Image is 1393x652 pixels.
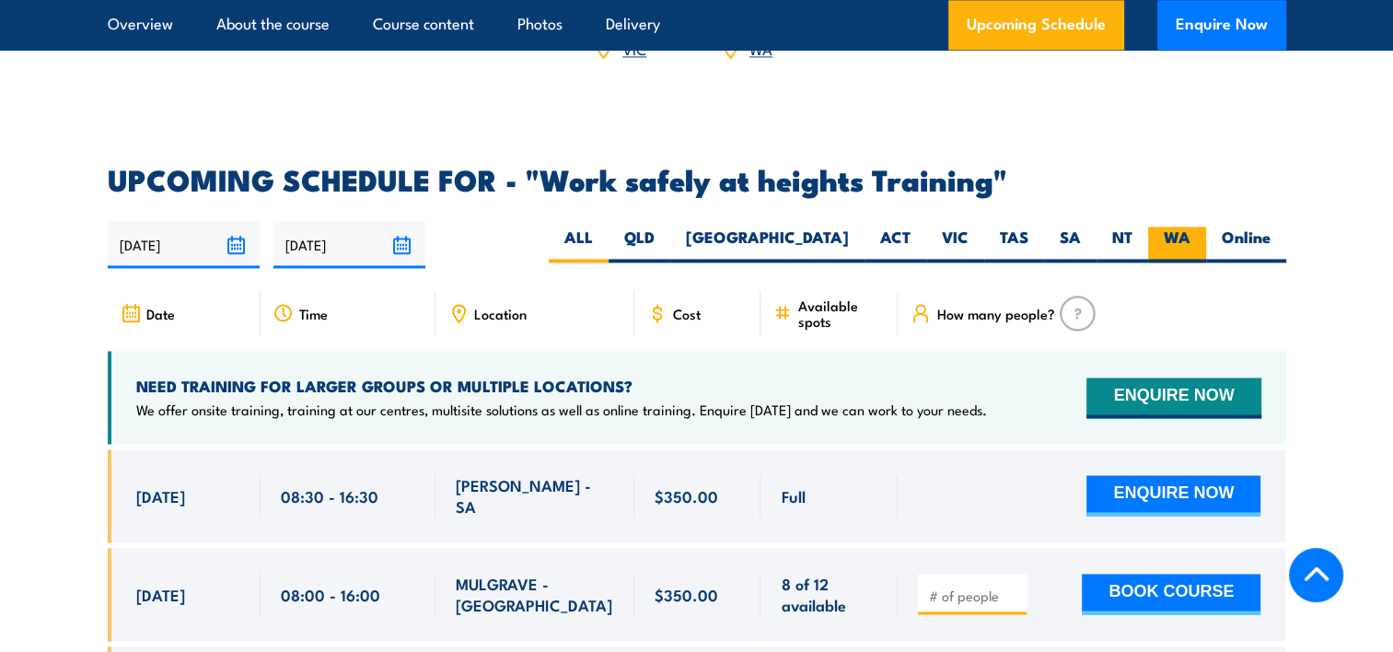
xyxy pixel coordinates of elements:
[609,227,670,262] label: QLD
[1082,574,1260,614] button: BOOK COURSE
[108,221,260,268] input: From date
[926,227,984,262] label: VIC
[108,166,1286,192] h2: UPCOMING SCHEDULE FOR - "Work safely at heights Training"
[1044,227,1097,262] label: SA
[781,573,877,616] span: 8 of 12 available
[273,221,425,268] input: To date
[781,485,805,506] span: Full
[1086,378,1260,418] button: ENQUIRE NOW
[299,306,328,321] span: Time
[146,306,175,321] span: Date
[136,584,185,605] span: [DATE]
[1148,227,1206,262] label: WA
[281,584,380,605] span: 08:00 - 16:00
[865,227,926,262] label: ACT
[281,485,378,506] span: 08:30 - 16:30
[928,587,1020,605] input: # of people
[1206,227,1286,262] label: Online
[456,474,614,518] span: [PERSON_NAME] - SA
[984,227,1044,262] label: TAS
[136,376,987,396] h4: NEED TRAINING FOR LARGER GROUPS OR MULTIPLE LOCATIONS?
[136,401,987,419] p: We offer onsite training, training at our centres, multisite solutions as well as online training...
[1097,227,1148,262] label: NT
[456,573,614,616] span: MULGRAVE - [GEOGRAPHIC_DATA]
[936,306,1054,321] span: How many people?
[673,306,701,321] span: Cost
[136,485,185,506] span: [DATE]
[549,227,609,262] label: ALL
[655,485,718,506] span: $350.00
[1086,475,1260,516] button: ENQUIRE NOW
[797,297,885,329] span: Available spots
[655,584,718,605] span: $350.00
[670,227,865,262] label: [GEOGRAPHIC_DATA]
[474,306,527,321] span: Location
